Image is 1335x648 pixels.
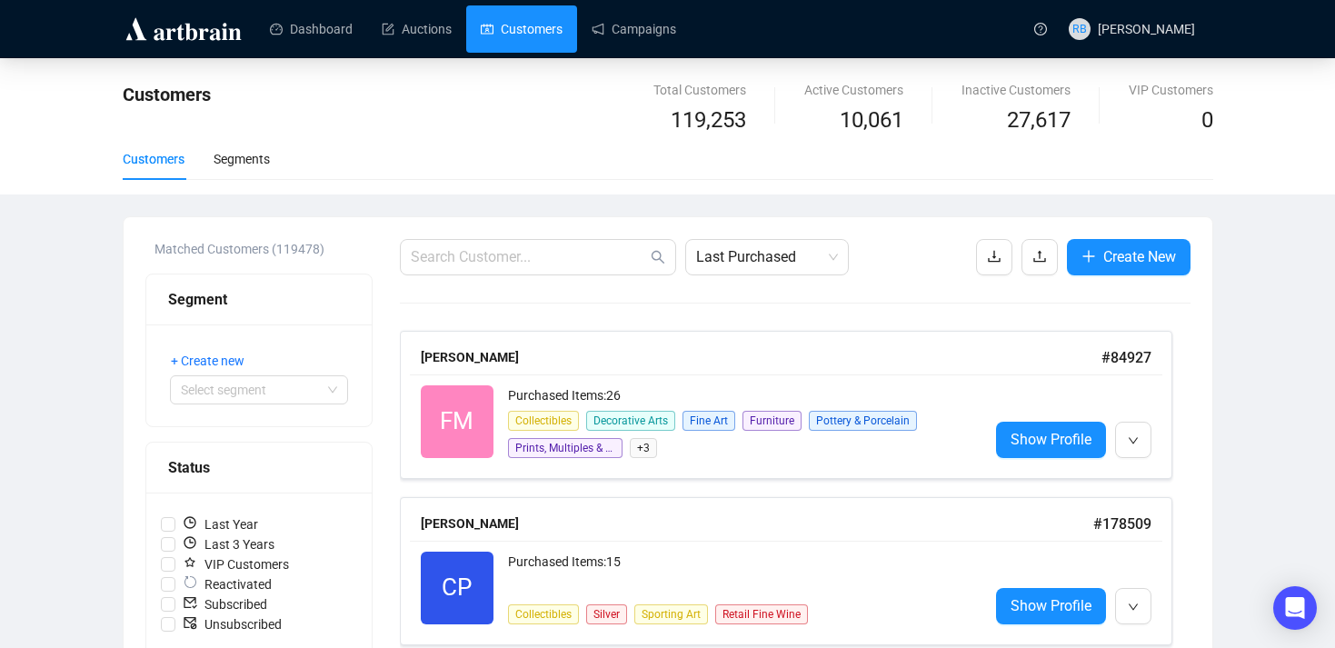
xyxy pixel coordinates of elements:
[400,331,1191,479] a: [PERSON_NAME]#84927FMPurchased Items:26CollectiblesDecorative ArtsFine ArtFurniturePottery & Porc...
[400,497,1191,645] a: [PERSON_NAME]#178509CPPurchased Items:15CollectiblesSilverSporting ArtRetail Fine WineShow Profile
[154,239,373,259] div: Matched Customers (119478)
[1101,349,1151,366] span: # 84927
[961,80,1071,100] div: Inactive Customers
[804,80,903,100] div: Active Customers
[1011,428,1091,451] span: Show Profile
[671,104,746,138] span: 119,253
[123,15,244,44] img: logo
[440,403,473,440] span: FM
[592,5,676,53] a: Campaigns
[175,594,274,614] span: Subscribed
[508,385,974,408] div: Purchased Items: 26
[1067,239,1191,275] button: Create New
[481,5,563,53] a: Customers
[382,5,452,53] a: Auctions
[696,240,838,274] span: Last Purchased
[1129,80,1213,100] div: VIP Customers
[987,249,1001,264] span: download
[586,411,675,431] span: Decorative Arts
[1093,515,1151,533] span: # 178509
[630,438,657,458] span: + 3
[996,422,1106,458] a: Show Profile
[442,569,472,606] span: CP
[1032,249,1047,264] span: upload
[168,456,350,479] div: Status
[214,149,270,169] div: Segments
[1034,23,1047,35] span: question-circle
[651,250,665,264] span: search
[634,604,708,624] span: Sporting Art
[1201,107,1213,133] span: 0
[421,513,1093,533] div: [PERSON_NAME]
[840,104,903,138] span: 10,061
[508,438,623,458] span: Prints, Multiples & Photographs
[715,604,808,624] span: Retail Fine Wine
[170,346,259,375] button: + Create new
[175,514,265,534] span: Last Year
[682,411,735,431] span: Fine Art
[809,411,917,431] span: Pottery & Porcelain
[123,84,211,105] span: Customers
[270,5,353,53] a: Dashboard
[1098,22,1195,36] span: [PERSON_NAME]
[175,534,282,554] span: Last 3 Years
[1128,435,1139,446] span: down
[996,588,1106,624] a: Show Profile
[1128,602,1139,613] span: down
[508,411,579,431] span: Collectibles
[1007,104,1071,138] span: 27,617
[1081,249,1096,264] span: plus
[175,554,296,574] span: VIP Customers
[1072,20,1087,38] span: RB
[742,411,802,431] span: Furniture
[175,574,279,594] span: Reactivated
[508,604,579,624] span: Collectibles
[175,614,289,634] span: Unsubscribed
[1011,594,1091,617] span: Show Profile
[508,552,974,588] div: Purchased Items: 15
[411,246,647,268] input: Search Customer...
[168,288,350,311] div: Segment
[123,149,184,169] div: Customers
[421,347,1101,367] div: [PERSON_NAME]
[1103,245,1176,268] span: Create New
[171,351,244,371] span: + Create new
[1273,586,1317,630] div: Open Intercom Messenger
[653,80,746,100] div: Total Customers
[586,604,627,624] span: Silver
